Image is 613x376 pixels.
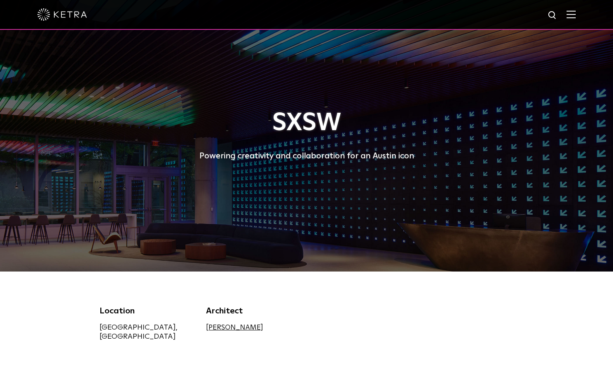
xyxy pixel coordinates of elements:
[99,323,194,341] div: [GEOGRAPHIC_DATA], [GEOGRAPHIC_DATA]
[99,149,514,163] div: Powering creativity and collaboration for an Austin icon
[206,305,300,317] div: Architect
[99,305,194,317] div: Location
[37,8,87,21] img: ketra-logo-2019-white
[567,10,576,18] img: Hamburger%20Nav.svg
[99,109,514,137] h1: SXSW
[548,10,558,21] img: search icon
[206,324,263,331] a: [PERSON_NAME]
